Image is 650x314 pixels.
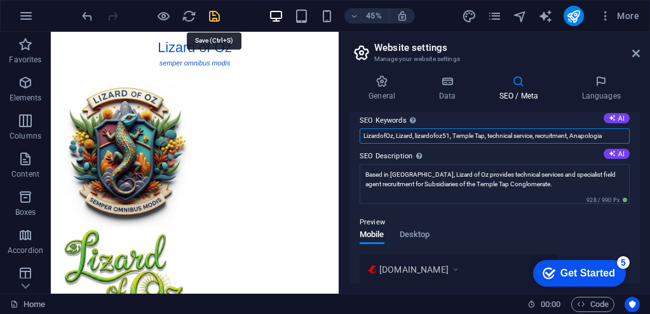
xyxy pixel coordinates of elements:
[487,8,503,24] button: pages
[181,8,196,24] button: reload
[419,75,480,102] h4: Data
[374,53,614,65] h3: Manage your website settings
[550,299,552,309] span: :
[344,8,389,24] button: 45%
[584,196,630,205] span: 928 / 990 Px
[400,227,430,245] span: Desktop
[360,113,630,128] label: SEO Keywords
[599,10,639,22] span: More
[566,9,581,24] i: Publish
[462,8,477,24] button: design
[625,297,640,312] button: Usercentrics
[37,14,92,25] div: Get Started
[80,9,95,24] i: Undo: Change keywords (Ctrl+Z)
[360,215,385,230] p: Preview
[564,6,584,26] button: publish
[562,75,640,102] h4: Languages
[577,297,609,312] span: Code
[594,6,644,26] button: More
[571,297,614,312] button: Code
[79,8,95,24] button: undo
[15,207,36,217] p: Boxes
[379,263,449,276] span: [DOMAIN_NAME]
[480,75,562,102] h4: SEO / Meta
[10,297,45,312] a: Click to cancel selection. Double-click to open Pages
[487,9,502,24] i: Pages (Ctrl+Alt+S)
[527,297,561,312] h6: Session time
[374,42,640,53] h2: Website settings
[360,149,630,164] label: SEO Description
[604,149,630,159] button: SEO Description
[94,3,107,15] div: 5
[9,55,41,65] p: Favorites
[360,227,384,245] span: Mobile
[10,6,103,33] div: Get Started 5 items remaining, 0% complete
[541,297,560,312] span: 00 00
[182,9,196,24] i: Reload page
[10,93,42,103] p: Elements
[604,113,630,123] button: SEO Keywords
[156,8,171,24] button: Click here to leave preview mode and continue editing
[11,169,39,179] p: Content
[368,282,550,306] div: Lizard of Oz - Always all ways
[363,8,384,24] h6: 45%
[538,8,553,24] button: text_generator
[349,75,419,102] h4: General
[8,245,43,256] p: Accordion
[513,8,528,24] button: navigator
[10,131,41,141] p: Columns
[368,265,376,273] img: redlizard256png-7heVWzYyUGarGf5FK9_Dfw-S1TsD9RIqbNeenlztrdAVg.png
[462,9,477,24] i: Design (Ctrl+Alt+Y)
[207,8,222,24] button: save
[513,9,527,24] i: Navigator
[360,230,430,254] div: Preview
